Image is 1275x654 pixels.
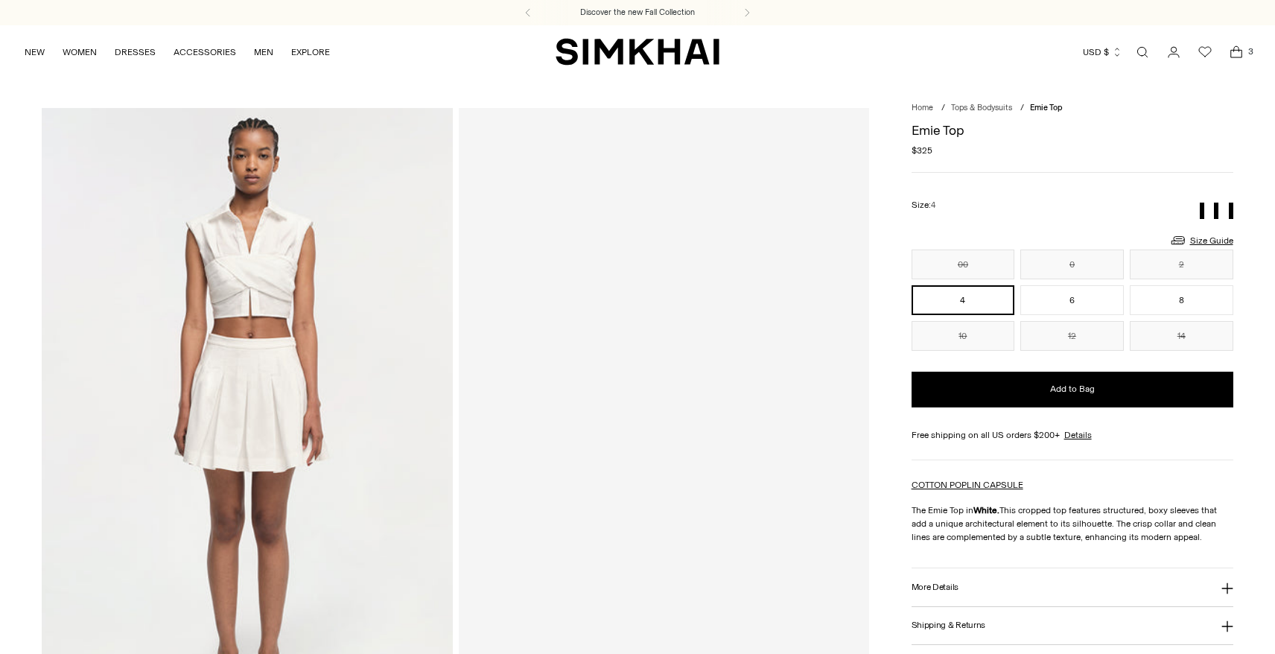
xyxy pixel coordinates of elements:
a: DRESSES [115,36,156,69]
button: 10 [912,321,1015,351]
a: Tops & Bodysuits [951,103,1012,112]
h3: Shipping & Returns [912,620,986,630]
button: Add to Bag [912,372,1233,407]
a: Wishlist [1190,37,1220,67]
button: 2 [1130,250,1233,279]
button: 00 [912,250,1015,279]
button: USD $ [1083,36,1122,69]
a: WOMEN [63,36,97,69]
button: 4 [912,285,1015,315]
span: Emie Top [1030,103,1063,112]
span: Add to Bag [1050,383,1095,396]
a: SIMKHAI [556,37,719,66]
div: / [1020,102,1024,115]
nav: breadcrumbs [912,102,1233,115]
button: More Details [912,568,1233,606]
button: Shipping & Returns [912,607,1233,645]
button: 14 [1130,321,1233,351]
a: Details [1064,428,1092,442]
button: 12 [1020,321,1124,351]
button: 0 [1020,250,1124,279]
label: Size: [912,198,935,212]
a: COTTON POPLIN CAPSULE [912,480,1023,490]
a: NEW [25,36,45,69]
span: 3 [1244,45,1257,58]
a: ACCESSORIES [174,36,236,69]
a: MEN [254,36,273,69]
h1: Emie Top [912,124,1233,137]
a: Home [912,103,933,112]
p: The Emie Top in This cropped top features structured, boxy sleeves that add a unique architectura... [912,504,1233,544]
button: 6 [1020,285,1124,315]
a: Discover the new Fall Collection [580,7,695,19]
strong: White. [973,505,999,515]
a: Open search modal [1128,37,1157,67]
div: Free shipping on all US orders $200+ [912,428,1233,442]
a: EXPLORE [291,36,330,69]
a: Size Guide [1169,231,1233,250]
a: Go to the account page [1159,37,1189,67]
div: / [941,102,945,115]
h3: More Details [912,582,958,592]
a: Open cart modal [1221,37,1251,67]
button: 8 [1130,285,1233,315]
span: $325 [912,144,932,157]
span: 4 [931,200,935,210]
